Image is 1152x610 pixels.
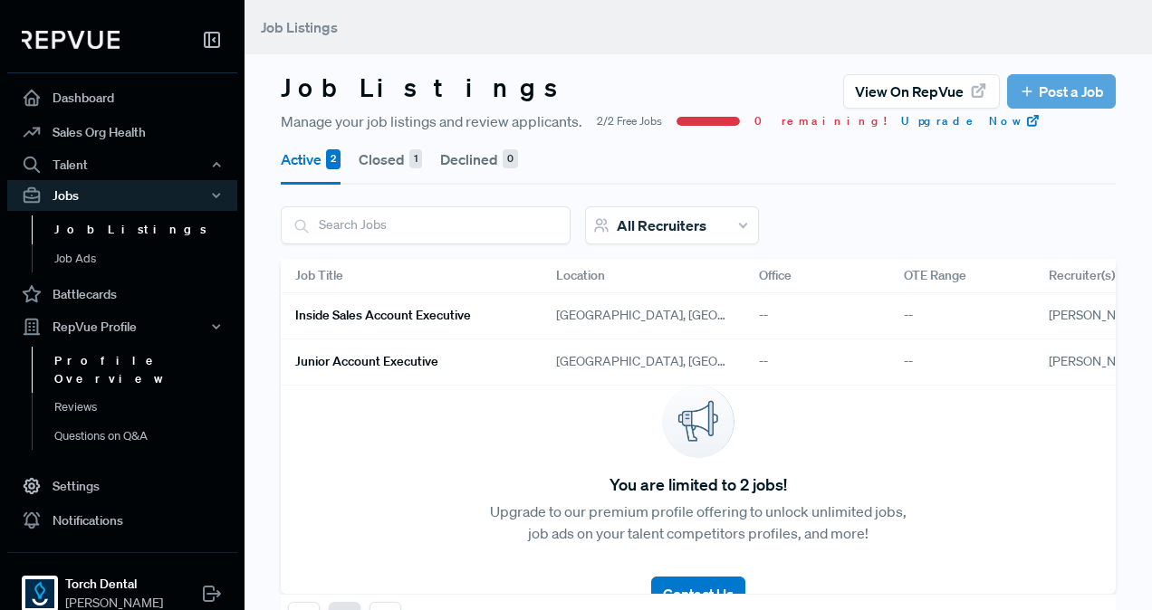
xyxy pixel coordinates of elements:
span: Location [556,266,605,285]
div: -- [889,339,1034,386]
button: Jobs [7,180,237,211]
a: Job Ads [32,244,262,273]
div: -- [889,293,1034,339]
button: Closed 1 [359,134,422,185]
span: Job Listings [261,18,338,36]
button: Talent [7,149,237,180]
span: [GEOGRAPHIC_DATA], [GEOGRAPHIC_DATA] [556,306,730,325]
span: Manage your job listings and review applicants. [281,110,582,132]
a: Reviews [32,393,262,422]
a: Questions on Q&A [32,422,262,451]
h6: Inside Sales Account Executive [295,308,471,323]
span: 0 remaining! [754,113,887,129]
div: 2 [326,149,341,169]
span: Contact Us [663,585,734,603]
button: RepVue Profile [7,311,237,342]
span: Recruiter(s) [1049,266,1115,285]
button: Active 2 [281,134,341,185]
span: You are limited to 2 jobs! [610,472,787,497]
img: Torch Dental [25,579,54,608]
div: 0 [503,149,518,169]
input: Search Jobs [282,207,570,243]
span: 2/2 Free Jobs [597,113,662,129]
a: Notifications [7,503,237,538]
a: Job Listings [32,215,262,244]
button: View on RepVue [843,74,1000,109]
button: Declined 0 [440,134,518,185]
a: Inside Sales Account Executive [295,300,513,331]
span: [PERSON_NAME] [1049,307,1147,323]
a: Battlecards [7,277,237,311]
span: [GEOGRAPHIC_DATA], [GEOGRAPHIC_DATA] [556,352,730,371]
h3: Job Listings [281,72,574,103]
a: Sales Org Health [7,115,237,149]
span: [PERSON_NAME] [1049,353,1147,369]
strong: Torch Dental [65,575,163,594]
a: Junior Account Executive [295,347,513,377]
div: -- [744,293,889,339]
div: -- [744,339,889,386]
p: Upgrade to our premium profile offering to unlock unlimited jobs, job ads on your talent competit... [490,500,907,544]
span: Job Title [295,266,343,285]
a: Dashboard [7,81,237,115]
a: Upgrade Now [901,113,1041,129]
span: OTE Range [904,266,966,285]
img: announcement [662,386,734,458]
img: RepVue [22,31,120,49]
a: Settings [7,469,237,503]
div: 1 [409,149,422,169]
span: All Recruiters [617,216,706,234]
h6: Junior Account Executive [295,354,438,369]
span: Office [759,266,792,285]
span: View on RepVue [855,81,964,102]
a: Profile Overview [32,347,262,393]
